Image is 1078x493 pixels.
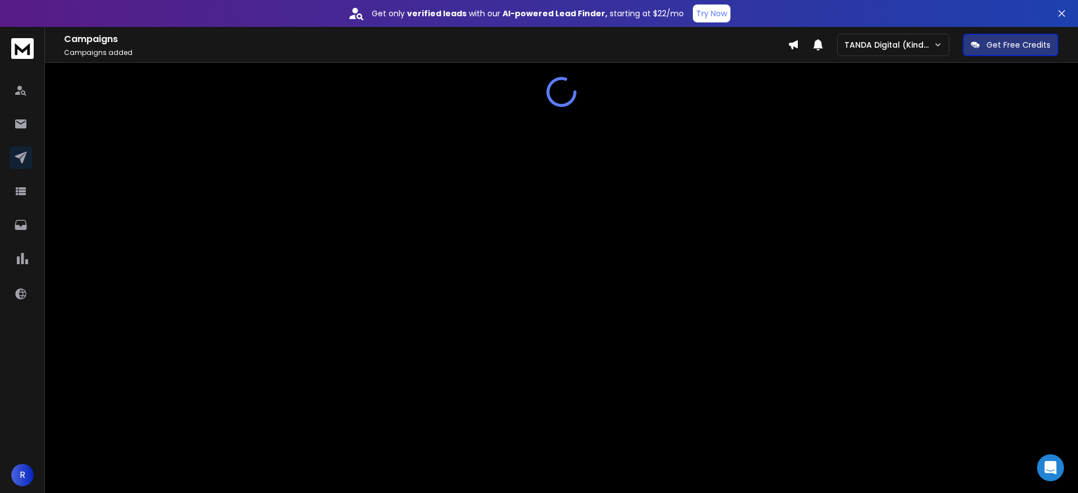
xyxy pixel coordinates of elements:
[64,33,788,46] h1: Campaigns
[844,39,934,50] p: TANDA Digital (Kind Studio)
[963,34,1058,56] button: Get Free Credits
[11,38,34,59] img: logo
[986,39,1050,50] p: Get Free Credits
[696,8,727,19] p: Try Now
[11,464,34,486] button: R
[1037,454,1064,481] div: Open Intercom Messenger
[503,8,607,19] strong: AI-powered Lead Finder,
[64,48,788,57] p: Campaigns added
[372,8,684,19] p: Get only with our starting at $22/mo
[407,8,467,19] strong: verified leads
[693,4,730,22] button: Try Now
